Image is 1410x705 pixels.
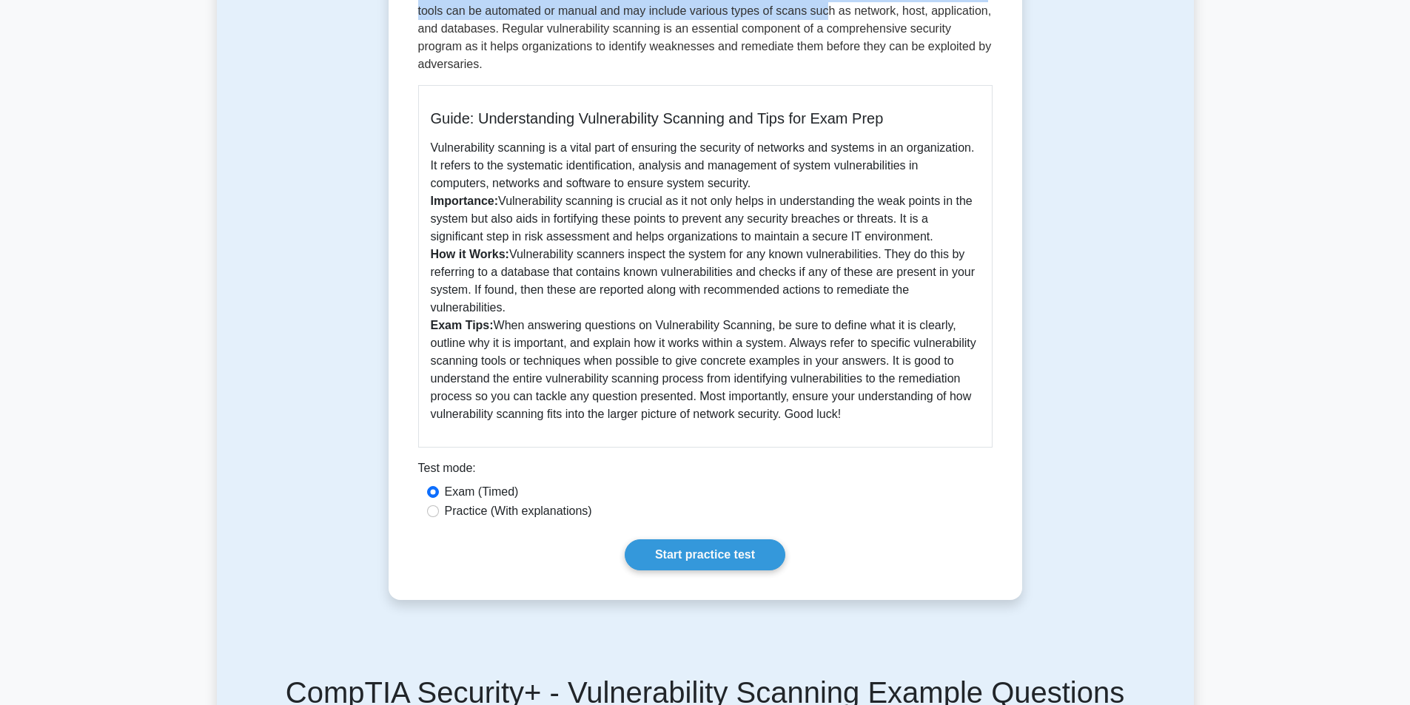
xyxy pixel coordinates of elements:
[625,539,785,570] a: Start practice test
[431,109,980,127] h5: Guide: Understanding Vulnerability Scanning and Tips for Exam Prep
[431,248,509,260] b: How it Works:
[418,459,993,483] div: Test mode:
[445,483,519,501] label: Exam (Timed)
[431,195,499,207] b: Importance:
[445,502,592,520] label: Practice (With explanations)
[431,319,494,331] b: Exam Tips:
[431,139,980,423] p: Vulnerability scanning is a vital part of ensuring the security of networks and systems in an org...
